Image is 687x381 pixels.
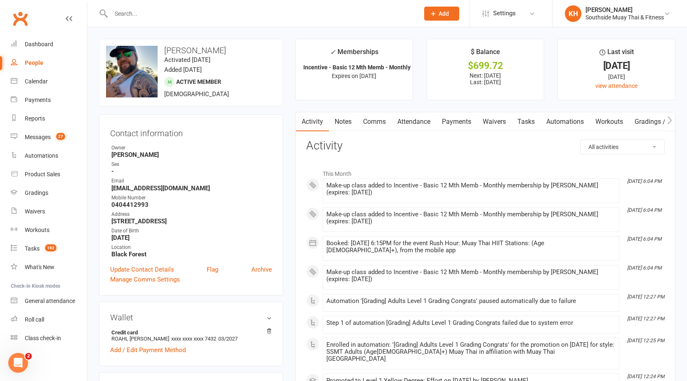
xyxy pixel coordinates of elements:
[590,112,629,131] a: Workouts
[25,264,54,270] div: What's New
[25,78,48,85] div: Calendar
[111,194,272,202] div: Mobile Number
[627,316,664,322] i: [DATE] 12:27 PM
[111,251,272,258] strong: Black Forest
[111,201,272,208] strong: 0404412993
[565,72,668,81] div: [DATE]
[436,112,477,131] a: Payments
[207,265,218,275] a: Flag
[627,178,661,184] i: [DATE] 6:04 PM
[25,59,43,66] div: People
[25,152,58,159] div: Automations
[493,4,516,23] span: Settings
[25,335,61,341] div: Class check-in
[11,239,87,258] a: Tasks 192
[109,8,413,19] input: Search...
[627,338,664,343] i: [DATE] 12:25 PM
[471,47,500,62] div: $ Balance
[326,182,616,196] div: Make-up class added to Incentive - Basic 12 Mth Memb - Monthly membership by [PERSON_NAME] (expir...
[330,47,378,62] div: Memberships
[11,147,87,165] a: Automations
[326,269,616,283] div: Make-up class added to Incentive - Basic 12 Mth Memb - Monthly membership by [PERSON_NAME] (expir...
[111,144,272,152] div: Owner
[434,62,537,70] div: $699.72
[326,211,616,225] div: Make-up class added to Incentive - Basic 12 Mth Memb - Monthly membership by [PERSON_NAME] (expir...
[329,112,357,131] a: Notes
[565,5,581,22] div: KH
[434,72,537,85] p: Next: [DATE] Last: [DATE]
[111,177,272,185] div: Email
[330,48,335,56] i: ✓
[111,211,272,218] div: Address
[110,125,272,138] h3: Contact information
[11,184,87,202] a: Gradings
[111,151,272,159] strong: [PERSON_NAME]
[326,298,616,305] div: Automation '[Grading] Adults Level 1 Grading Congrats' paused automatically due to failure
[111,329,268,336] strong: Credit card
[296,112,329,131] a: Activity
[11,292,87,310] a: General attendance kiosk mode
[439,10,449,17] span: Add
[627,236,661,242] i: [DATE] 6:04 PM
[332,73,376,79] span: Expires on [DATE]
[11,202,87,221] a: Waivers
[111,234,272,241] strong: [DATE]
[512,112,541,131] a: Tasks
[11,128,87,147] a: Messages 27
[25,208,45,215] div: Waivers
[164,56,210,64] time: Activated [DATE]
[627,265,661,271] i: [DATE] 6:04 PM
[25,353,32,360] span: 2
[595,83,637,89] a: view attendance
[306,165,665,178] li: This Month
[424,7,459,21] button: Add
[11,329,87,348] a: Class kiosk mode
[11,35,87,54] a: Dashboard
[111,218,272,225] strong: [STREET_ADDRESS]
[10,8,31,29] a: Clubworx
[565,62,668,70] div: [DATE]
[11,221,87,239] a: Workouts
[11,258,87,277] a: What's New
[111,185,272,192] strong: [EMAIL_ADDRESS][DOMAIN_NAME]
[171,336,216,342] span: xxxx xxxx xxxx 7432
[326,240,616,254] div: Booked: [DATE] 6:15PM for the event Rush Hour: Muay Thai HIIT Stations: (Age [DEMOGRAPHIC_DATA]+)...
[106,46,158,97] img: image1747442337.png
[110,313,272,322] h3: Wallet
[110,328,272,343] li: ROAHL [PERSON_NAME]
[326,319,616,327] div: Step 1 of automation [Grading] Adults Level 1 Grading Congrats failed due to system error
[25,115,45,122] div: Reports
[585,14,664,21] div: Southside Muay Thai & Fitness
[25,227,50,233] div: Workouts
[25,97,51,103] div: Payments
[110,345,186,355] a: Add / Edit Payment Method
[11,54,87,72] a: People
[627,374,664,379] i: [DATE] 12:24 PM
[326,341,616,362] div: Enrolled in automation: '[Grading] Adults Level 1 Grading Congrats' for the promotion on [DATE] f...
[303,64,411,71] strong: Incentive - Basic 12 Mth Memb - Monthly
[585,6,664,14] div: [PERSON_NAME]
[11,310,87,329] a: Roll call
[8,353,28,373] iframe: Intercom live chat
[600,47,634,62] div: Last visit
[25,134,51,140] div: Messages
[477,112,512,131] a: Waivers
[11,91,87,109] a: Payments
[251,265,272,275] a: Archive
[111,227,272,235] div: Date of Birth
[110,275,180,284] a: Manage Comms Settings
[25,189,48,196] div: Gradings
[11,165,87,184] a: Product Sales
[45,244,57,251] span: 192
[111,161,272,168] div: Sex
[627,294,664,300] i: [DATE] 12:27 PM
[25,171,60,177] div: Product Sales
[164,90,229,98] span: [DEMOGRAPHIC_DATA]
[25,41,53,47] div: Dashboard
[111,244,272,251] div: Location
[218,336,238,342] span: 03/2027
[164,66,202,73] time: Added [DATE]
[106,46,276,55] h3: [PERSON_NAME]
[176,78,221,85] span: Active member
[25,245,40,252] div: Tasks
